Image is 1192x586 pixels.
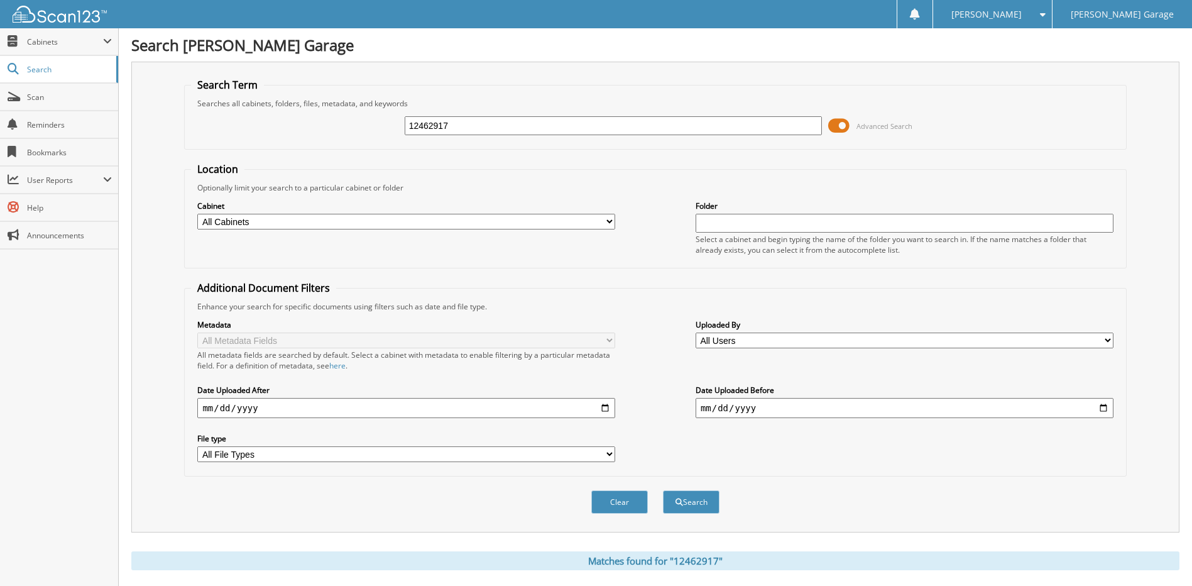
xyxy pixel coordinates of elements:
[191,182,1119,193] div: Optionally limit your search to a particular cabinet or folder
[13,6,107,23] img: scan123-logo-white.svg
[27,64,110,75] span: Search
[696,385,1113,395] label: Date Uploaded Before
[591,490,648,514] button: Clear
[197,201,615,211] label: Cabinet
[1071,11,1174,18] span: [PERSON_NAME] Garage
[197,319,615,330] label: Metadata
[696,201,1113,211] label: Folder
[27,147,112,158] span: Bookmarks
[197,385,615,395] label: Date Uploaded After
[856,121,912,131] span: Advanced Search
[27,175,103,185] span: User Reports
[27,230,112,241] span: Announcements
[191,162,244,176] legend: Location
[131,551,1179,570] div: Matches found for "12462917"
[329,360,346,371] a: here
[197,433,615,444] label: File type
[27,202,112,213] span: Help
[197,398,615,418] input: start
[131,35,1179,55] h1: Search [PERSON_NAME] Garage
[663,490,719,514] button: Search
[951,11,1022,18] span: [PERSON_NAME]
[696,319,1113,330] label: Uploaded By
[27,92,112,102] span: Scan
[191,281,336,295] legend: Additional Document Filters
[27,119,112,130] span: Reminders
[197,350,615,371] div: All metadata fields are searched by default. Select a cabinet with metadata to enable filtering b...
[27,36,103,47] span: Cabinets
[191,78,264,92] legend: Search Term
[696,398,1113,418] input: end
[191,301,1119,312] div: Enhance your search for specific documents using filters such as date and file type.
[191,98,1119,109] div: Searches all cabinets, folders, files, metadata, and keywords
[696,234,1113,255] div: Select a cabinet and begin typing the name of the folder you want to search in. If the name match...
